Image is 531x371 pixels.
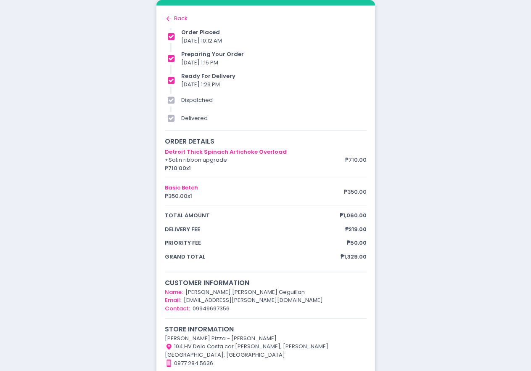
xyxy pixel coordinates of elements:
[165,14,367,23] div: Back
[181,114,366,123] div: delivered
[165,211,340,220] span: total amount
[165,296,367,304] div: [EMAIL_ADDRESS][PERSON_NAME][DOMAIN_NAME]
[340,211,367,220] span: ₱1,060.00
[165,225,345,234] span: delivery fee
[181,50,366,59] div: preparing your order
[181,80,220,88] span: [DATE] 1:29 PM
[165,334,367,343] div: [PERSON_NAME] Pizza - [PERSON_NAME]
[165,296,181,304] span: Email:
[165,288,367,296] div: [PERSON_NAME] [PERSON_NAME] Geguillan
[165,342,367,359] div: 104 HV Dela Costa cor [PERSON_NAME], [PERSON_NAME][GEOGRAPHIC_DATA], [GEOGRAPHIC_DATA]
[165,359,367,368] div: 0977 284 5636
[165,278,367,288] div: customer information
[181,59,218,67] span: [DATE] 1:15 PM
[165,136,367,146] div: order details
[181,28,366,37] div: order placed
[181,96,366,104] div: dispatched
[165,324,367,334] div: store information
[165,288,183,296] span: Name:
[165,253,341,261] span: grand total
[345,225,367,234] span: ₱219.00
[165,304,190,312] span: Contact:
[165,239,347,247] span: priority fee
[165,304,367,313] div: 09949697356
[341,253,367,261] span: ₱1,329.00
[347,239,367,247] span: ₱50.00
[181,72,366,80] div: ready for delivery
[181,37,222,45] span: [DATE] 10:12 AM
